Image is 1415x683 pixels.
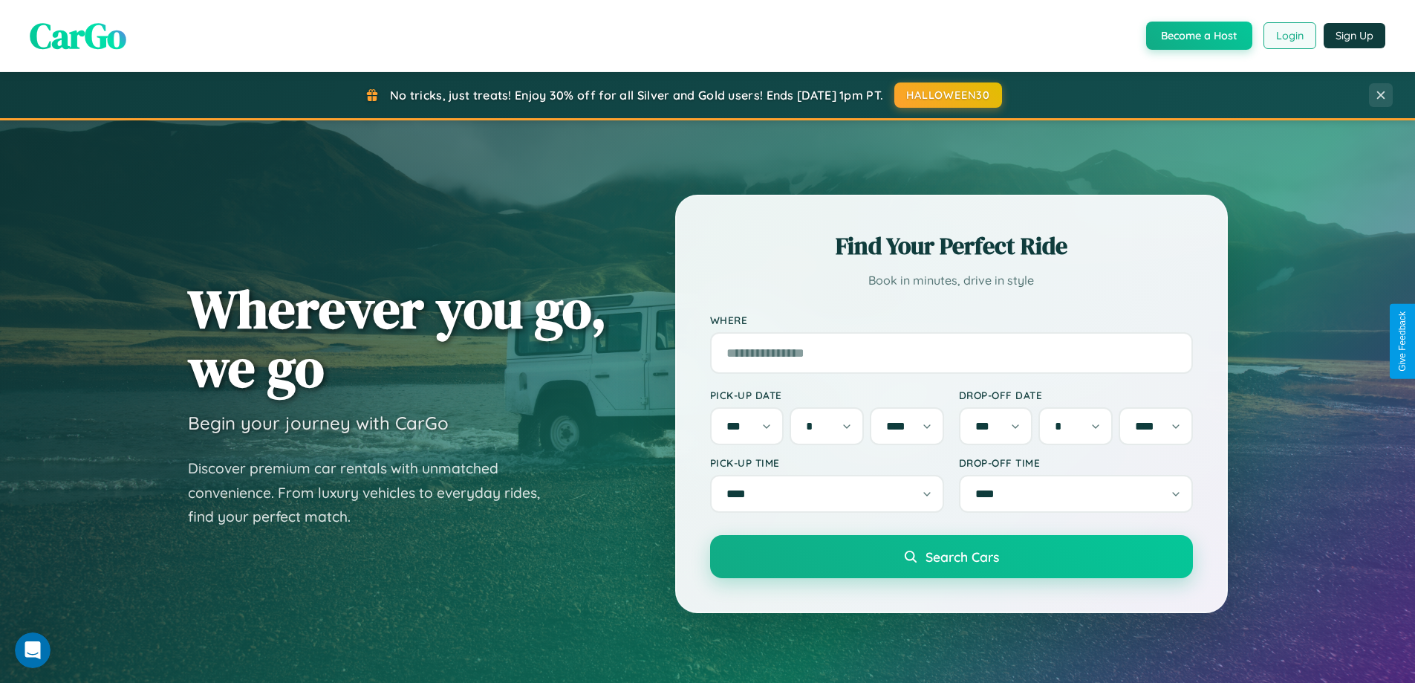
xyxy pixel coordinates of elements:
[390,88,883,103] span: No tricks, just treats! Enjoy 30% off for all Silver and Gold users! Ends [DATE] 1pm PT.
[894,82,1002,108] button: HALLOWEEN30
[1146,22,1252,50] button: Become a Host
[959,456,1193,469] label: Drop-off Time
[710,230,1193,262] h2: Find Your Perfect Ride
[710,456,944,469] label: Pick-up Time
[1263,22,1316,49] button: Login
[15,632,51,668] iframe: Intercom live chat
[710,270,1193,291] p: Book in minutes, drive in style
[926,548,999,565] span: Search Cars
[710,389,944,401] label: Pick-up Date
[188,456,559,529] p: Discover premium car rentals with unmatched convenience. From luxury vehicles to everyday rides, ...
[710,535,1193,578] button: Search Cars
[188,412,449,434] h3: Begin your journey with CarGo
[30,11,126,60] span: CarGo
[959,389,1193,401] label: Drop-off Date
[710,314,1193,326] label: Where
[1397,311,1408,372] div: Give Feedback
[1324,23,1385,48] button: Sign Up
[188,279,607,397] h1: Wherever you go, we go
